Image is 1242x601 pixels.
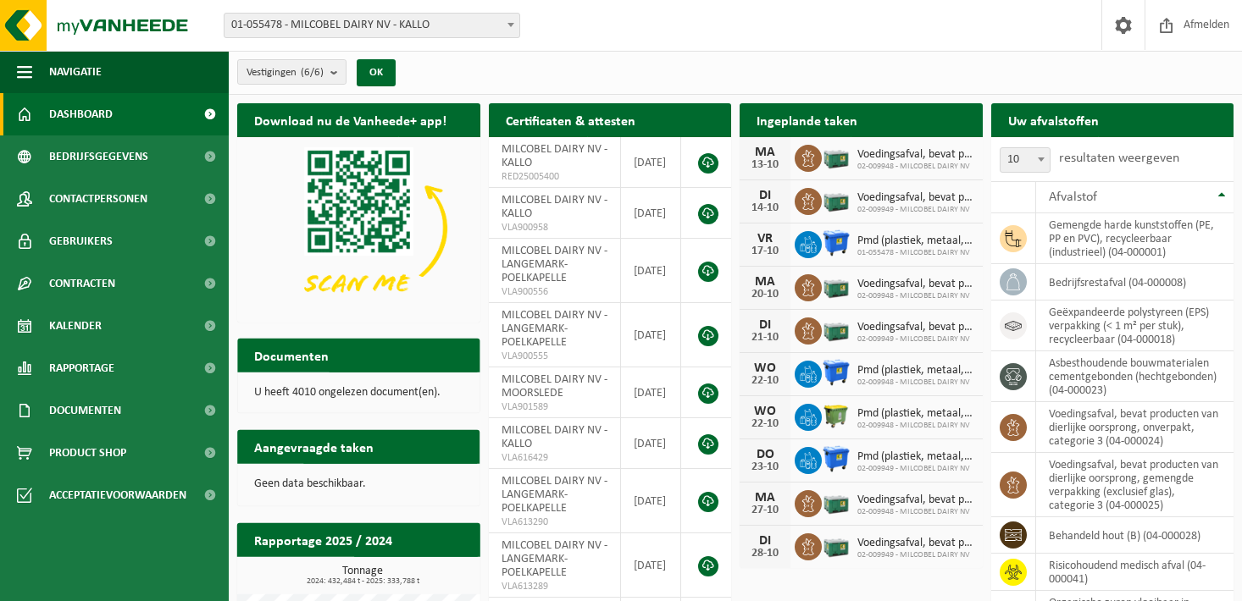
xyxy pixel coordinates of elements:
[502,285,607,299] span: VLA900556
[822,315,851,344] img: PB-LB-0680-HPE-GN-01
[1001,148,1050,172] span: 10
[621,303,681,367] td: [DATE]
[822,358,851,387] img: WB-1100-HPE-BE-01
[748,245,782,257] div: 17-10
[822,142,851,171] img: PB-LB-0680-HPE-GN-01
[49,474,186,516] span: Acceptatievoorwaarden
[489,103,652,136] h2: Certificaten & attesten
[49,432,126,474] span: Product Shop
[502,516,607,529] span: VLA613290
[857,278,974,291] span: Voedingsafval, bevat producten van dierlijke oorsprong, gemengde verpakking (exc...
[857,148,974,162] span: Voedingsafval, bevat producten van dierlijke oorsprong, gemengde verpakking (exc...
[502,424,607,450] span: MILCOBEL DAIRY NV - KALLO
[748,418,782,430] div: 22-10
[502,194,607,220] span: MILCOBEL DAIRY NV - KALLO
[621,137,681,188] td: [DATE]
[237,523,409,556] h2: Rapportage 2025 / 2024
[748,159,782,171] div: 13-10
[502,400,607,414] span: VLA901589
[748,461,782,473] div: 23-10
[857,364,974,378] span: Pmd (plastiek, metaal, drankkartons) (bedrijven)
[246,577,480,586] span: 2024: 432,484 t - 2025: 333,788 t
[857,537,974,550] span: Voedingsafval, bevat producten van dierlijke oorsprong, onverpakt, categorie 3
[1000,147,1051,173] span: 10
[857,162,974,172] span: 02-009948 - MILCOBEL DAIRY NV
[49,262,115,305] span: Contracten
[254,478,463,490] p: Geen data beschikbaar.
[502,475,607,515] span: MILCOBEL DAIRY NV - LANGEMARK-POELKAPELLE
[502,245,607,284] span: MILCOBEL DAIRY NV - LANGEMARK-POELKAPELLE
[822,531,851,560] img: PB-LB-0680-HPE-GN-01
[1059,152,1179,165] label: resultaten weergeven
[49,389,121,432] span: Documenten
[1036,264,1234,300] td: bedrijfsrestafval (04-000008)
[748,405,782,418] div: WO
[748,548,782,560] div: 28-10
[254,387,463,399] p: U heeft 4010 ongelezen document(en).
[502,221,607,234] span: VLA900958
[225,14,519,37] span: 01-055478 - MILCOBEL DAIRY NV - KALLO
[822,444,851,473] img: WB-1100-HPE-BE-01
[621,239,681,303] td: [DATE]
[621,418,681,469] td: [DATE]
[857,450,974,464] span: Pmd (plastiek, metaal, drankkartons) (bedrijven)
[857,205,974,215] span: 02-009949 - MILCOBEL DAIRY NV
[857,291,974,301] span: 02-009948 - MILCOBEL DAIRY NV
[502,143,607,169] span: MILCOBEL DAIRY NV - KALLO
[502,539,607,579] span: MILCOBEL DAIRY NV - LANGEMARK-POELKAPELLE
[502,373,607,400] span: MILCOBEL DAIRY NV - MOORSLEDE
[748,375,782,387] div: 22-10
[857,191,974,205] span: Voedingsafval, bevat producten van dierlijke oorsprong, onverpakt, categorie 3
[748,505,782,516] div: 27-10
[748,289,782,300] div: 20-10
[857,507,974,517] span: 02-009948 - MILCOBEL DAIRY NV
[857,234,974,248] span: Pmd (plastiek, metaal, drankkartons) (bedrijven)
[237,59,347,85] button: Vestigingen(6/6)
[237,430,391,463] h2: Aangevraagde taken
[857,421,974,431] span: 02-009948 - MILCOBEL DAIRY NV
[502,350,607,363] span: VLA900555
[246,565,480,586] h3: Tonnage
[502,170,607,184] span: RED25005400
[49,178,147,220] span: Contactpersonen
[1036,402,1234,453] td: voedingsafval, bevat producten van dierlijke oorsprong, onverpakt, categorie 3 (04-000024)
[822,488,851,516] img: PB-LB-0680-HPE-GN-01
[49,347,114,389] span: Rapportage
[857,321,974,334] span: Voedingsafval, bevat producten van dierlijke oorsprong, onverpakt, categorie 3
[353,556,478,590] a: Bekijk rapportage
[857,407,974,421] span: Pmd (plastiek, metaal, drankkartons) (bedrijven)
[748,361,782,375] div: WO
[857,248,974,258] span: 01-055478 - MILCOBEL DAIRY NV
[8,564,283,601] iframe: chat widget
[237,339,346,372] h2: Documenten
[224,13,520,38] span: 01-055478 - MILCOBEL DAIRY NV - KALLO
[857,550,974,560] span: 02-009949 - MILCOBEL DAIRY NV
[748,232,782,245] div: VR
[822,401,851,430] img: WB-1100-HPE-GN-50
[49,135,148,178] span: Bedrijfsgegevens
[502,580,607,593] span: VLA613289
[247,60,324,85] span: Vestigingen
[748,202,782,214] div: 14-10
[1036,517,1234,554] td: behandeld hout (B) (04-000028)
[1036,300,1234,351] td: geëxpandeerde polystyreen (EPS) verpakking (< 1 m² per stuk), recycleerbaar (04-000018)
[237,137,480,319] img: Download de VHEPlus App
[857,334,974,345] span: 02-009949 - MILCOBEL DAIRY NV
[748,318,782,332] div: DI
[740,103,874,136] h2: Ingeplande taken
[1036,351,1234,402] td: asbesthoudende bouwmaterialen cementgebonden (hechtgebonden) (04-000023)
[748,146,782,159] div: MA
[748,491,782,505] div: MA
[621,367,681,418] td: [DATE]
[991,103,1116,136] h2: Uw afvalstoffen
[857,464,974,474] span: 02-009949 - MILCOBEL DAIRY NV
[49,220,113,262] span: Gebruikers
[748,275,782,289] div: MA
[357,59,396,86] button: OK
[1036,213,1234,264] td: gemengde harde kunststoffen (PE, PP en PVC), recycleerbaar (industrieel) (04-000001)
[748,448,782,461] div: DO
[49,51,102,93] span: Navigatie
[1049,190,1097,204] span: Afvalstof
[621,533,681,598] td: [DATE]
[301,67,324,78] count: (6/6)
